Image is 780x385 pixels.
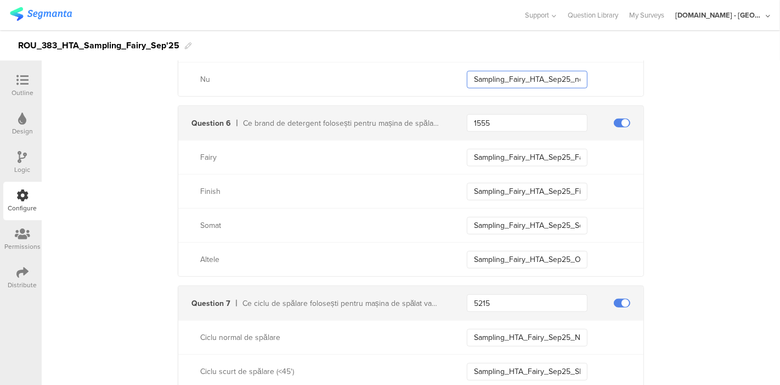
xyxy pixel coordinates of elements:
div: Fairy [200,152,440,163]
span: Support [525,10,550,20]
img: segmanta logo [10,7,72,21]
div: Configure [8,203,37,213]
div: Question 6 [191,118,231,129]
div: Ce brand de detergent folosești pentru mașina de spălat vase? [243,118,440,129]
input: Enter a value... [467,329,587,347]
div: Altele [200,254,440,265]
input: Enter a key... [467,114,587,132]
input: Enter a value... [467,363,587,381]
div: ROU_383_HTA_Sampling_Fairy_Sep'25 [18,37,179,54]
div: Logic [15,165,31,175]
input: Enter a value... [467,71,587,88]
div: Ciclu scurt de spălare (<45') [200,366,440,377]
div: Question 7 [191,298,230,309]
input: Enter a value... [467,183,587,200]
div: Ciclu normal de spălare [200,332,440,343]
div: Nu [200,74,440,85]
div: [DOMAIN_NAME] - [GEOGRAPHIC_DATA] [675,10,763,20]
input: Enter a value... [467,217,587,235]
div: Outline [12,88,33,98]
div: Distribute [8,280,37,290]
input: Enter a value... [467,251,587,269]
div: Finish [200,186,440,197]
div: Permissions [4,242,41,252]
input: Enter a key... [467,294,587,312]
div: Design [12,126,33,136]
div: Somat [200,220,440,231]
input: Enter a value... [467,149,587,166]
div: Ce ciclu de spălare folosești pentru mașina de spălat vase?​ [242,298,440,309]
